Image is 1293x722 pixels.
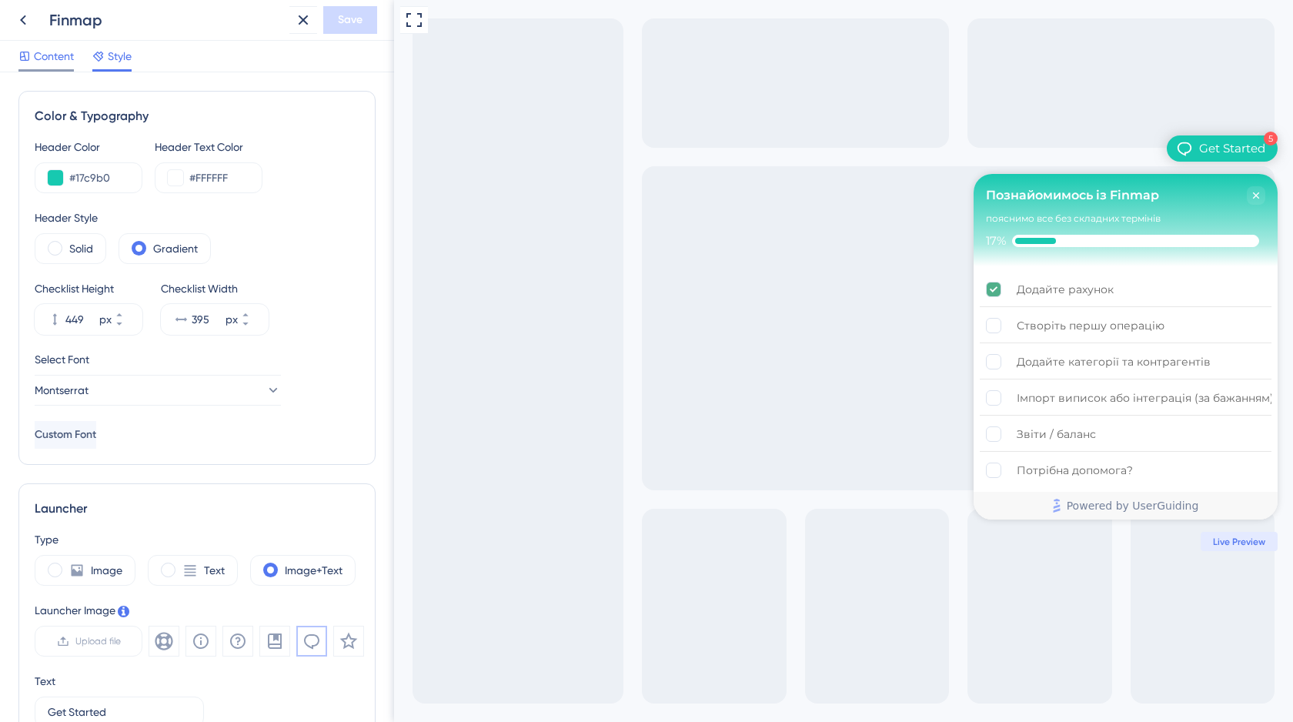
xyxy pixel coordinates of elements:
div: Header Color [35,138,142,156]
div: Footer [580,492,884,520]
div: пояснимо все без складних термінів [592,211,767,226]
span: Custom Font [35,426,96,444]
div: px [226,310,238,329]
div: Додайте категорії та контрагентів [623,353,817,371]
div: Імпорт виписок або інтеграція (за бажанням) is incomplete. [586,381,877,416]
label: Gradient [153,239,198,258]
input: Get Started [48,704,191,720]
span: Save [338,11,363,29]
div: Text [35,672,55,690]
div: Checklist Container [580,174,884,520]
div: Потрібна допомога? is incomplete. [586,453,877,487]
div: Launcher [35,500,359,518]
div: 17% [592,234,612,248]
div: Finmap [49,9,283,31]
div: 5 [870,132,884,145]
div: Додайте рахунок [623,280,720,299]
div: Checklist progress: 17% [592,234,871,248]
div: Додайте категорії та контрагентів is incomplete. [586,345,877,379]
div: Checklist Height [35,279,142,298]
div: Select Font [35,350,359,369]
div: Color & Typography [35,107,359,125]
div: Get Started [805,141,871,156]
span: Style [108,47,132,65]
div: Checklist Width [161,279,269,298]
button: px [241,319,269,335]
button: Montserrat [35,375,281,406]
span: Live Preview [819,536,871,548]
div: Створіть першу операцію is incomplete. [586,309,877,343]
div: px [99,310,112,329]
div: Launcher Image [35,601,364,620]
div: Звіти / баланс is incomplete. [586,417,877,452]
label: Image [91,561,122,580]
div: Header Style [35,209,359,227]
span: Montserrat [35,381,89,399]
div: Close Checklist [853,186,871,205]
button: px [115,304,142,319]
label: Solid [69,239,93,258]
input: px [65,310,96,329]
div: Open Get Started checklist, remaining modules: 5 [773,135,884,162]
div: Потрібна допомога? [623,461,739,480]
span: Content [34,47,74,65]
button: Save [323,6,377,34]
div: Checklist items [580,266,884,490]
div: Імпорт виписок або інтеграція (за бажанням) [623,389,880,407]
button: px [241,304,269,319]
span: Upload file [75,635,121,647]
div: Створіть першу операцію [623,316,770,335]
div: Type [35,530,359,549]
label: Text [204,561,225,580]
div: Звіти / баланс [623,425,702,443]
button: Custom Font [35,421,96,449]
input: px [192,310,222,329]
div: Додайте рахунок is complete. [586,272,877,307]
div: Познайомимось із Finmap [592,186,765,205]
div: Header Text Color [155,138,262,156]
span: Powered by UserGuiding [673,496,805,515]
button: px [115,319,142,335]
label: Image+Text [285,561,342,580]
